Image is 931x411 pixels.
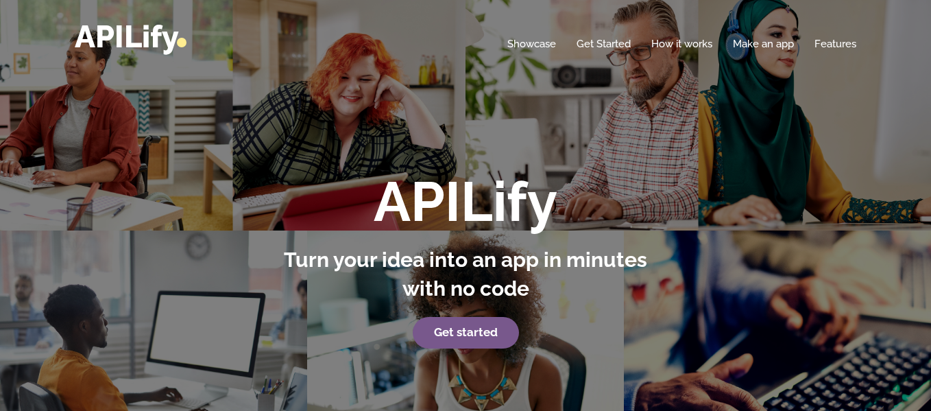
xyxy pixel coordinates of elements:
a: Make an app [733,37,794,51]
strong: APILify [374,169,557,234]
a: Get Started [577,37,631,51]
a: APILify [75,19,186,55]
a: Showcase [507,37,556,51]
a: Get started [413,317,519,349]
a: How it works [651,37,712,51]
strong: Get started [434,325,498,339]
a: Features [814,37,856,51]
strong: Turn your idea into an app in minutes with no code [284,248,647,301]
